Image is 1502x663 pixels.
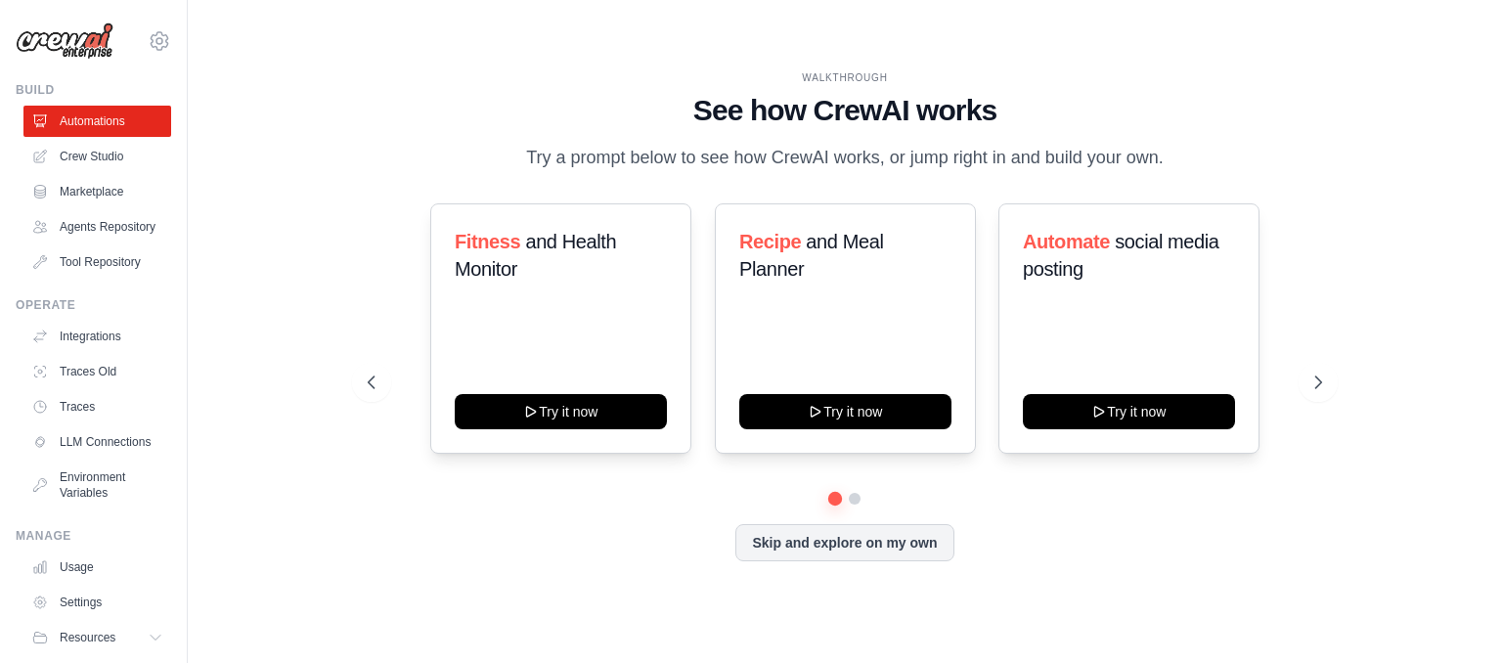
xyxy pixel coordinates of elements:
[1023,394,1235,429] button: Try it now
[23,391,171,422] a: Traces
[23,552,171,583] a: Usage
[16,528,171,544] div: Manage
[23,106,171,137] a: Automations
[23,141,171,172] a: Crew Studio
[739,394,951,429] button: Try it now
[16,82,171,98] div: Build
[16,22,113,60] img: Logo
[455,231,520,252] span: Fitness
[23,356,171,387] a: Traces Old
[1023,231,1110,252] span: Automate
[23,321,171,352] a: Integrations
[455,231,616,280] span: and Health Monitor
[455,394,667,429] button: Try it now
[23,426,171,458] a: LLM Connections
[16,297,171,313] div: Operate
[516,144,1173,172] p: Try a prompt below to see how CrewAI works, or jump right in and build your own.
[23,587,171,618] a: Settings
[23,176,171,207] a: Marketplace
[60,630,115,645] span: Resources
[1023,231,1219,280] span: social media posting
[739,231,801,252] span: Recipe
[735,524,953,561] button: Skip and explore on my own
[23,246,171,278] a: Tool Repository
[368,70,1322,85] div: WALKTHROUGH
[23,622,171,653] button: Resources
[23,211,171,243] a: Agents Repository
[739,231,883,280] span: and Meal Planner
[368,93,1322,128] h1: See how CrewAI works
[23,462,171,508] a: Environment Variables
